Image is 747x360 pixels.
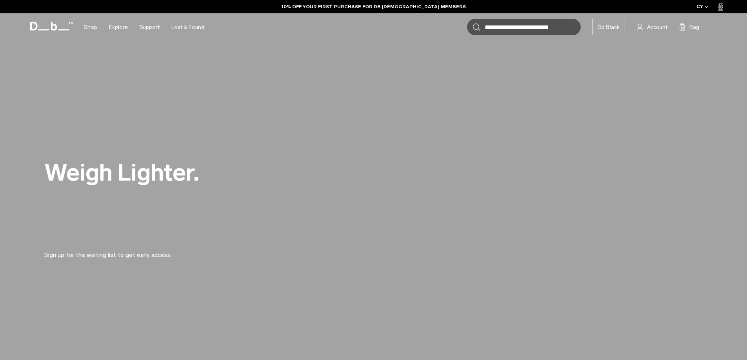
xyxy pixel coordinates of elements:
[84,13,97,41] a: Shop
[282,3,466,10] a: 10% OFF YOUR FIRST PURCHASE FOR DB [DEMOGRAPHIC_DATA] MEMBERS
[44,161,397,185] h2: Weigh Lighter.
[171,13,204,41] a: Lost & Found
[109,13,128,41] a: Explore
[637,22,667,32] a: Account
[78,13,210,41] nav: Main Navigation
[647,23,667,31] span: Account
[140,13,160,41] a: Support
[44,241,233,260] p: Sign up for the waiting list to get early access.
[679,22,699,32] button: Bag
[689,23,699,31] span: Bag
[593,19,625,35] a: Db Black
